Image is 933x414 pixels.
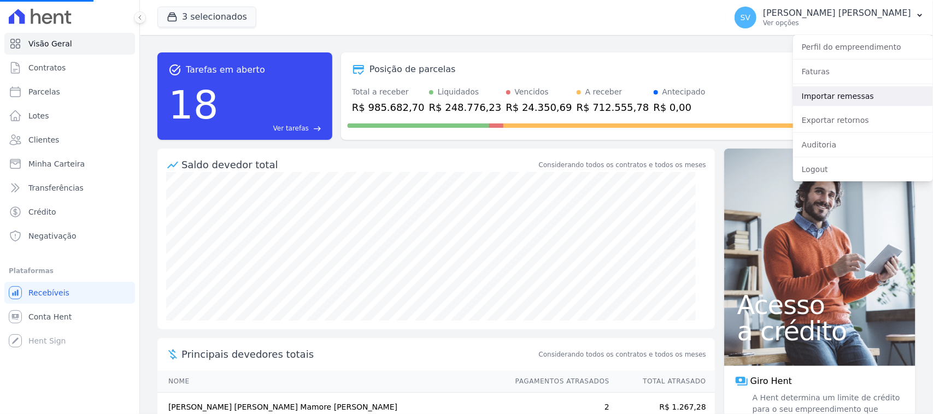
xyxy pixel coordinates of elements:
a: Crédito [4,201,135,223]
span: Parcelas [28,86,60,97]
div: Antecipado [662,86,706,98]
div: Saldo devedor total [181,157,537,172]
a: Minha Carteira [4,153,135,175]
span: Giro Hent [750,375,792,388]
span: Ver tarefas [273,123,309,133]
div: R$ 24.350,69 [506,100,572,115]
div: Liquidados [438,86,479,98]
th: Nome [157,370,505,393]
a: Transferências [4,177,135,199]
a: Visão Geral [4,33,135,55]
a: Perfil do empreendimento [793,37,933,57]
div: Total a receber [352,86,425,98]
div: Vencidos [515,86,549,98]
a: Recebíveis [4,282,135,304]
div: Considerando todos os contratos e todos os meses [539,160,706,170]
span: Tarefas em aberto [186,63,265,76]
span: Considerando todos os contratos e todos os meses [539,350,706,359]
button: 3 selecionados [157,7,256,27]
span: SV [741,14,750,21]
button: SV [PERSON_NAME] [PERSON_NAME] Ver opções [726,2,933,33]
div: Plataformas [9,264,131,277]
span: Contratos [28,62,66,73]
a: Ver tarefas east [223,123,321,133]
p: [PERSON_NAME] [PERSON_NAME] [763,8,911,19]
span: Principais devedores totais [181,347,537,362]
div: R$ 985.682,70 [352,100,425,115]
th: Total Atrasado [610,370,715,393]
span: Recebíveis [28,287,69,298]
span: Negativação [28,230,77,241]
span: Crédito [28,206,56,217]
a: Negativação [4,225,135,247]
th: Pagamentos Atrasados [505,370,610,393]
a: Contratos [4,57,135,79]
a: Logout [793,159,933,179]
div: R$ 248.776,23 [429,100,502,115]
a: Parcelas [4,81,135,103]
a: Auditoria [793,135,933,155]
a: Faturas [793,62,933,81]
span: Conta Hent [28,311,72,322]
div: R$ 712.555,78 [577,100,649,115]
a: Exportar retornos [793,110,933,130]
div: 18 [168,76,219,133]
span: Transferências [28,182,84,193]
span: Lotes [28,110,49,121]
div: Posição de parcelas [369,63,456,76]
p: Ver opções [763,19,911,27]
a: Clientes [4,129,135,151]
span: Clientes [28,134,59,145]
span: east [313,125,321,133]
div: A receber [585,86,623,98]
span: Minha Carteira [28,158,85,169]
a: Conta Hent [4,306,135,328]
div: R$ 0,00 [654,100,706,115]
span: Acesso [737,292,902,318]
span: a crédito [737,318,902,344]
a: Importar remessas [793,86,933,106]
span: Visão Geral [28,38,72,49]
span: task_alt [168,63,181,76]
a: Lotes [4,105,135,127]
